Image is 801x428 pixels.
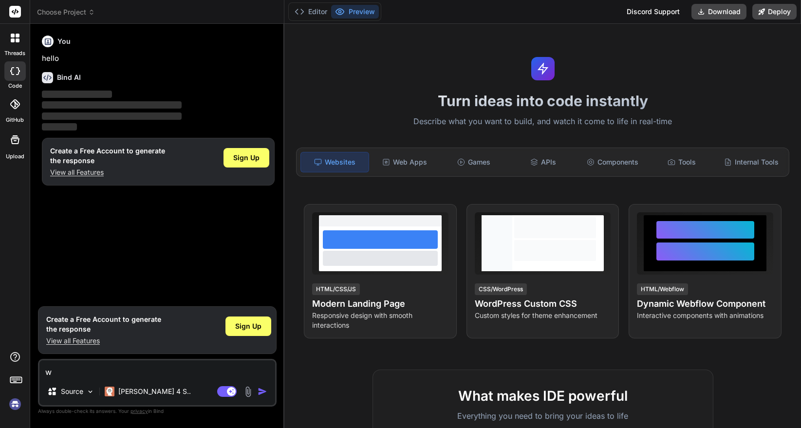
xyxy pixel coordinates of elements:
h2: What makes IDE powerful [389,386,697,406]
div: Websites [300,152,369,172]
p: Custom styles for theme enhancement [475,311,611,320]
p: Always double-check its answers. Your in Bind [38,407,277,416]
div: HTML/Webflow [637,283,688,295]
span: Sign Up [233,153,260,163]
h1: Create a Free Account to generate the response [46,315,161,334]
p: [PERSON_NAME] 4 S.. [118,387,191,396]
p: Describe what you want to build, and watch it come to life in real-time [290,115,795,128]
div: HTML/CSS/JS [312,283,360,295]
h6: Bind AI [57,73,81,82]
label: code [8,82,22,90]
img: attachment [242,386,254,397]
label: threads [4,49,25,57]
img: icon [258,387,267,396]
span: ‌ [42,101,182,109]
p: View all Features [50,167,165,177]
button: Preview [331,5,379,19]
button: Deploy [752,4,797,19]
h4: WordPress Custom CSS [475,297,611,311]
label: Upload [6,152,24,161]
button: Download [691,4,746,19]
p: hello [42,53,275,64]
img: signin [7,396,23,412]
p: View all Features [46,336,161,346]
h4: Dynamic Webflow Component [637,297,773,311]
h4: Modern Landing Page [312,297,448,311]
span: Choose Project [37,7,95,17]
img: Pick Models [86,388,94,396]
label: GitHub [6,116,24,124]
h6: You [57,37,71,46]
p: Everything you need to bring your ideas to life [389,410,697,422]
img: Claude 4 Sonnet [105,387,114,396]
button: Editor [291,5,331,19]
h1: Turn ideas into code instantly [290,92,795,110]
div: Components [579,152,646,172]
div: APIs [510,152,577,172]
span: privacy [130,408,148,414]
span: ‌ [42,91,112,98]
span: ‌ [42,123,77,130]
p: Responsive design with smooth interactions [312,311,448,330]
span: ‌ [42,112,182,120]
div: Tools [648,152,715,172]
span: Sign Up [235,321,261,331]
p: Source [61,387,83,396]
div: CSS/WordPress [475,283,527,295]
div: Discord Support [621,4,686,19]
p: Interactive components with animations [637,311,773,320]
div: Games [440,152,507,172]
div: Web Apps [371,152,438,172]
div: Internal Tools [718,152,785,172]
h1: Create a Free Account to generate the response [50,146,165,166]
